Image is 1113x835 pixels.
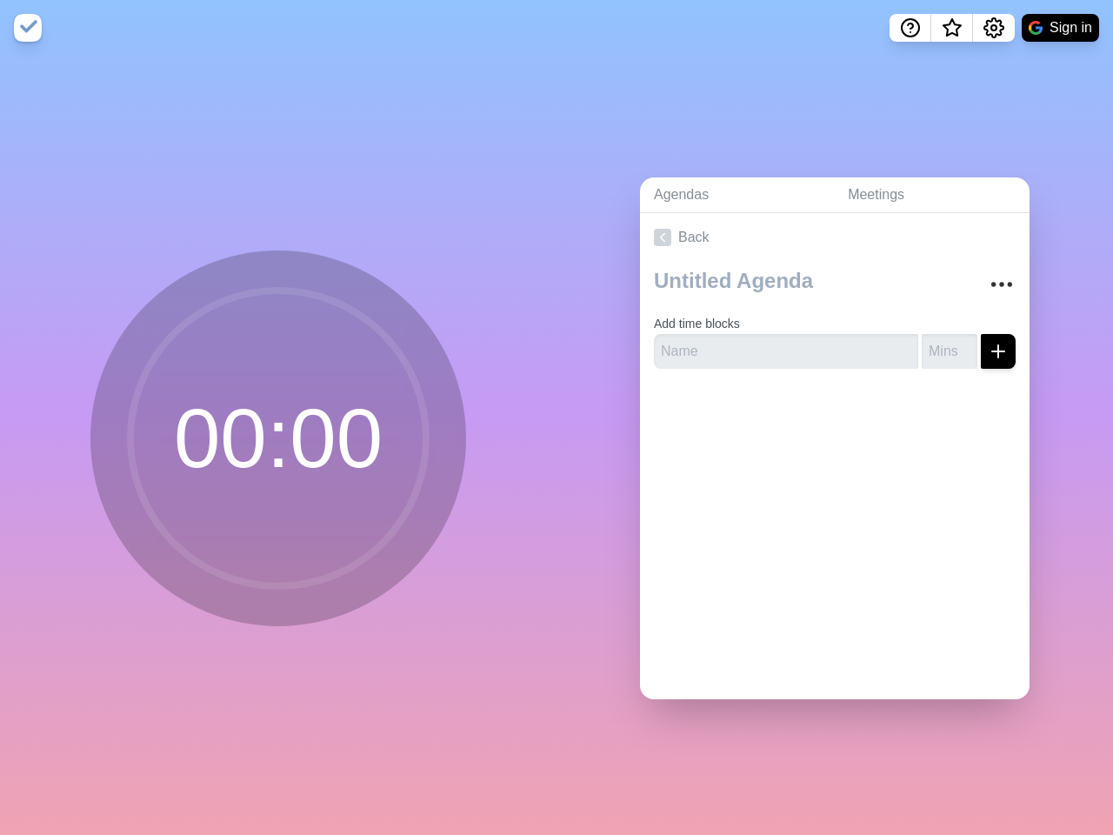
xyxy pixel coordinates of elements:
button: Sign in [1022,14,1099,42]
button: Help [890,14,931,42]
a: Meetings [834,177,1030,213]
img: timeblocks logo [14,14,42,42]
button: What’s new [931,14,973,42]
button: More [984,267,1019,302]
a: Agendas [640,177,834,213]
a: Back [640,213,1030,262]
input: Mins [922,334,977,369]
button: Settings [973,14,1015,42]
input: Name [654,334,918,369]
img: google logo [1029,21,1043,35]
label: Add time blocks [654,317,740,331]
